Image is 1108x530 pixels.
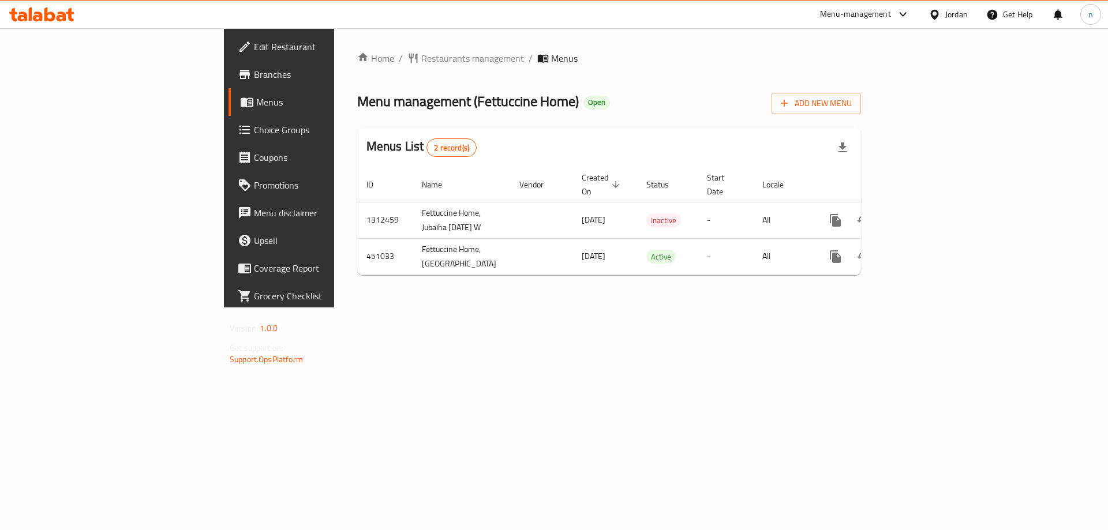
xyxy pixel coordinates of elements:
[813,167,942,202] th: Actions
[260,321,278,336] span: 1.0.0
[413,238,510,275] td: Fettuccine Home, [GEOGRAPHIC_DATA]
[707,171,739,198] span: Start Date
[229,88,409,116] a: Menus
[529,51,533,65] li: /
[357,51,861,65] nav: breadcrumb
[822,243,849,270] button: more
[822,206,849,234] button: more
[646,214,681,227] span: Inactive
[582,249,605,264] span: [DATE]
[583,96,610,110] div: Open
[357,88,579,114] span: Menu management ( Fettuccine Home )
[698,202,753,238] td: -
[254,151,400,164] span: Coupons
[254,234,400,247] span: Upsell
[781,96,852,111] span: Add New Menu
[829,134,856,161] div: Export file
[229,116,409,144] a: Choice Groups
[753,238,813,275] td: All
[229,227,409,254] a: Upsell
[413,202,510,238] td: Fettuccine Home, Jubaiha [DATE] W
[229,199,409,227] a: Menu disclaimer
[230,321,258,336] span: Version:
[519,178,559,191] span: Vendor
[254,67,400,81] span: Branches
[229,254,409,282] a: Coverage Report
[229,171,409,199] a: Promotions
[407,51,524,65] a: Restaurants management
[583,97,610,107] span: Open
[945,8,968,21] div: Jordan
[254,40,400,54] span: Edit Restaurant
[366,178,388,191] span: ID
[229,144,409,171] a: Coupons
[229,282,409,310] a: Grocery Checklist
[1088,8,1093,21] span: n
[820,7,891,21] div: Menu-management
[254,289,400,303] span: Grocery Checklist
[357,167,942,275] table: enhanced table
[254,123,400,137] span: Choice Groups
[230,352,303,367] a: Support.OpsPlatform
[753,202,813,238] td: All
[646,250,676,264] span: Active
[230,340,283,355] span: Get support on:
[254,206,400,220] span: Menu disclaimer
[849,206,877,234] button: Change Status
[772,93,861,114] button: Add New Menu
[551,51,578,65] span: Menus
[256,95,400,109] span: Menus
[849,243,877,270] button: Change Status
[366,138,477,157] h2: Menus List
[254,178,400,192] span: Promotions
[229,33,409,61] a: Edit Restaurant
[426,138,477,157] div: Total records count
[422,178,457,191] span: Name
[582,171,623,198] span: Created On
[421,51,524,65] span: Restaurants management
[582,212,605,227] span: [DATE]
[229,61,409,88] a: Branches
[254,261,400,275] span: Coverage Report
[427,142,476,153] span: 2 record(s)
[646,178,684,191] span: Status
[762,178,799,191] span: Locale
[698,238,753,275] td: -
